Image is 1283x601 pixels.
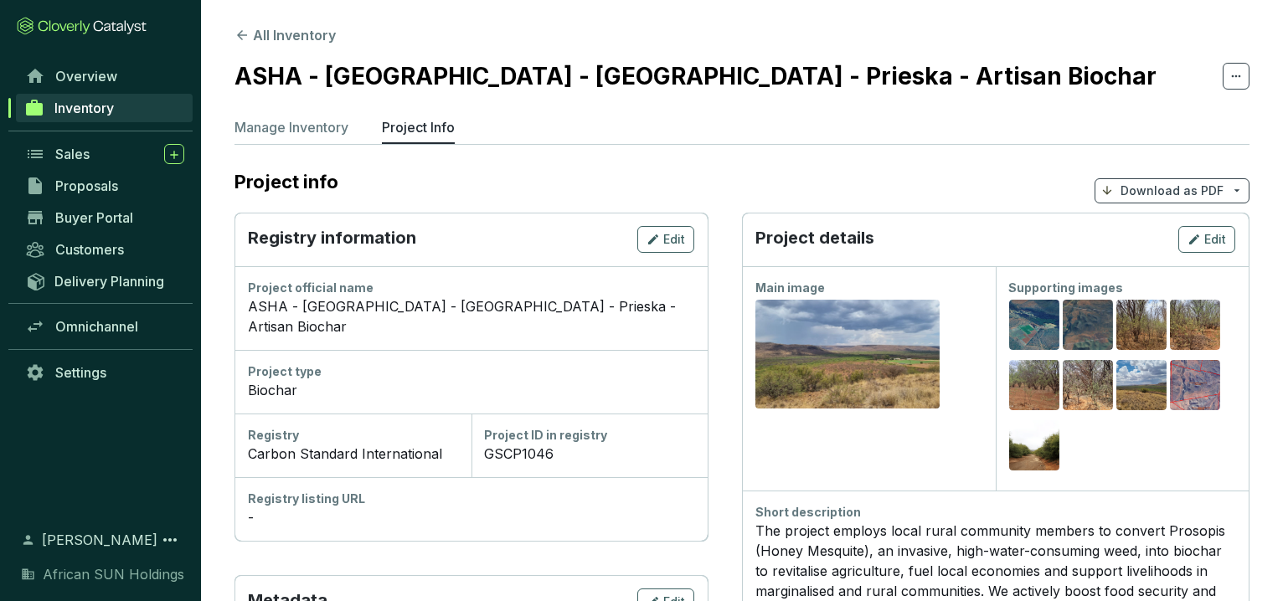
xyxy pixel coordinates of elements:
p: Registry information [248,226,416,253]
span: [PERSON_NAME] [42,530,157,550]
div: Supporting images [1009,280,1236,296]
span: Overview [55,68,117,85]
a: Overview [17,62,193,90]
a: Settings [17,358,193,387]
span: Edit [1204,231,1226,248]
a: Buyer Portal [17,203,193,232]
a: Proposals [17,172,193,200]
p: Project Info [382,117,455,137]
div: Carbon Standard International [248,444,458,464]
a: Customers [17,235,193,264]
span: Sales [55,146,90,162]
button: Edit [1178,226,1235,253]
p: Download as PDF [1121,182,1224,199]
span: Delivery Planning [54,273,164,290]
a: Omnichannel [17,312,193,341]
a: Delivery Planning [17,267,193,295]
span: Inventory [54,100,114,116]
div: Project ID in registry [485,427,695,444]
div: ASHA - [GEOGRAPHIC_DATA] - [GEOGRAPHIC_DATA] - Prieska - Artisan Biochar [248,296,694,336]
span: Proposals [55,177,118,194]
a: Sales [17,140,193,168]
span: African SUN Holdings [43,564,184,584]
span: Omnichannel [55,318,138,335]
div: Project type [248,363,694,380]
button: All Inventory [234,25,336,45]
div: Registry [248,427,458,444]
h2: ASHA - [GEOGRAPHIC_DATA] - [GEOGRAPHIC_DATA] - Prieska - Artisan Biochar [234,59,1157,94]
p: Manage Inventory [234,117,348,137]
div: Project official name [248,280,694,296]
div: Registry listing URL [248,491,694,507]
span: Customers [55,241,124,258]
p: Project details [755,226,874,253]
div: Biochar [248,380,694,400]
button: Edit [637,226,694,253]
div: Main image [755,280,982,296]
h2: Project info [234,171,355,193]
span: Edit [663,231,685,248]
span: Buyer Portal [55,209,133,226]
div: GSCP1046 [485,444,695,464]
div: - [248,507,694,527]
span: Settings [55,364,106,381]
div: Short description [755,504,1235,521]
a: Inventory [16,94,193,122]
